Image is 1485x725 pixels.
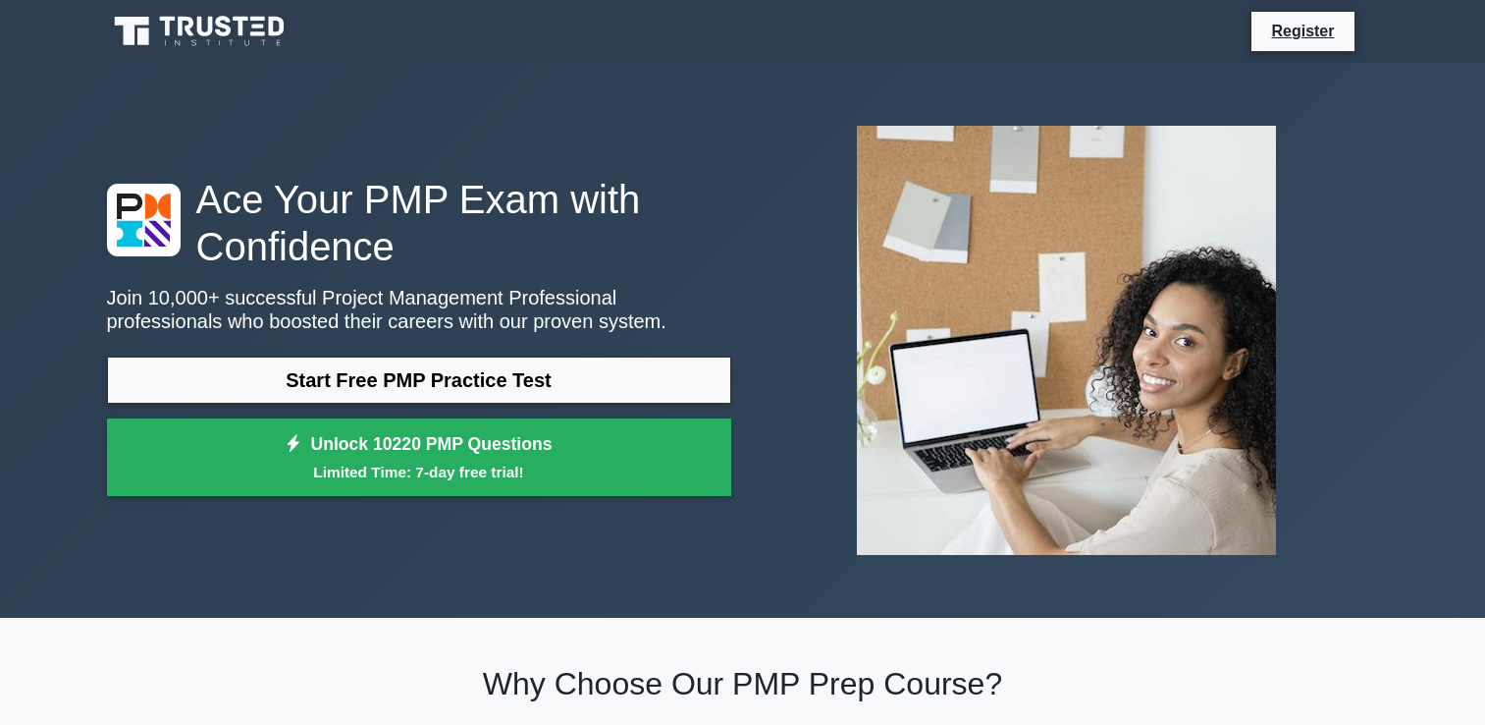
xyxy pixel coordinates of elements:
[107,418,731,497] a: Unlock 10220 PMP QuestionsLimited Time: 7-day free trial!
[107,665,1379,702] h2: Why Choose Our PMP Prep Course?
[107,357,731,404] a: Start Free PMP Practice Test
[107,286,731,333] p: Join 10,000+ successful Project Management Professional professionals who boosted their careers w...
[107,176,731,270] h1: Ace Your PMP Exam with Confidence
[132,461,707,483] small: Limited Time: 7-day free trial!
[1259,19,1346,43] a: Register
